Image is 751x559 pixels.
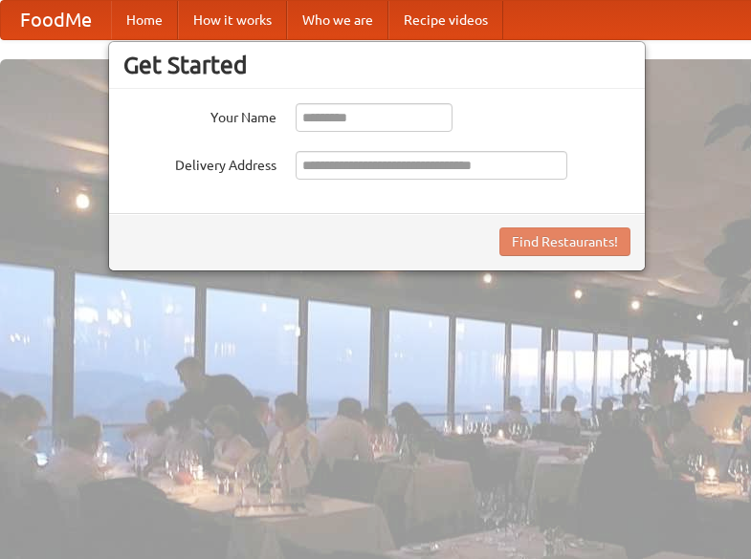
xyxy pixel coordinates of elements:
[388,1,503,39] a: Recipe videos
[123,103,276,127] label: Your Name
[178,1,287,39] a: How it works
[123,51,630,79] h3: Get Started
[287,1,388,39] a: Who we are
[123,151,276,175] label: Delivery Address
[499,227,630,256] button: Find Restaurants!
[1,1,111,39] a: FoodMe
[111,1,178,39] a: Home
